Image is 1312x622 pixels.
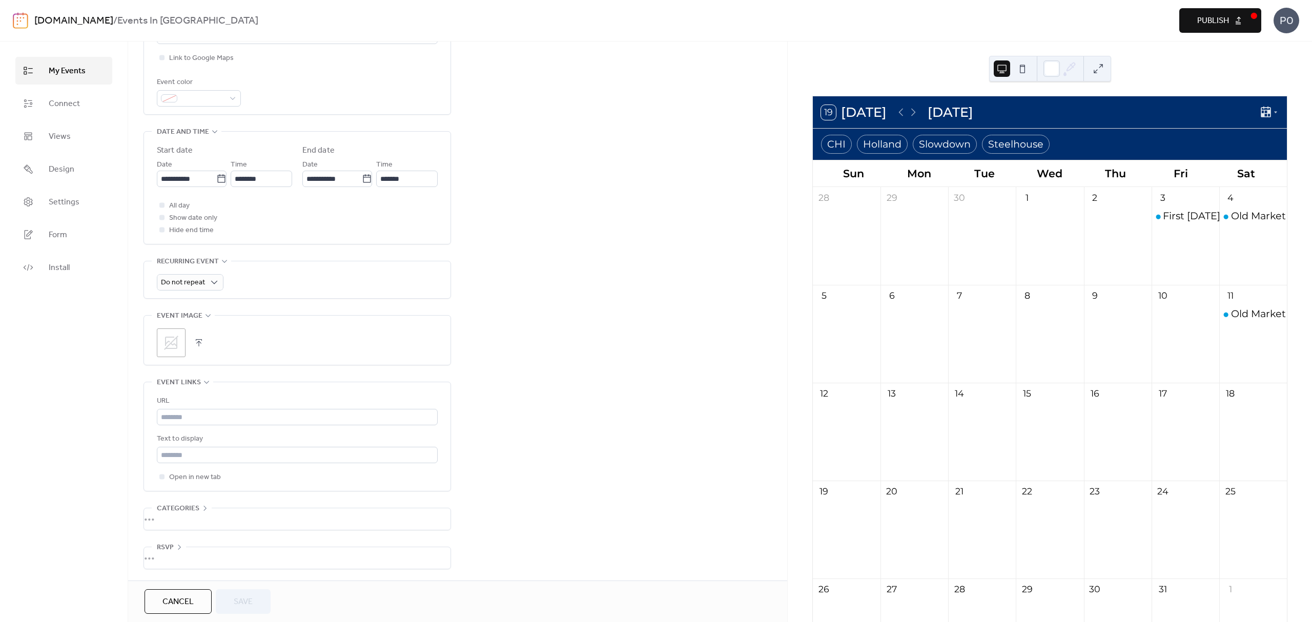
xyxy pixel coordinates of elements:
[15,188,112,216] a: Settings
[953,387,966,400] div: 14
[161,276,205,289] span: Do not repeat
[1197,15,1229,27] span: Publish
[952,160,1017,186] div: Tue
[1224,485,1237,498] div: 25
[1021,289,1034,302] div: 8
[1089,485,1101,498] div: 23
[1021,192,1034,204] div: 1
[49,131,71,143] span: Views
[145,589,212,614] button: Cancel
[15,122,112,150] a: Views
[1224,387,1237,400] div: 18
[15,254,112,281] a: Install
[117,11,258,31] b: Events In [GEOGRAPHIC_DATA]
[857,135,908,154] div: Holland
[1213,160,1279,186] div: Sat
[1156,387,1169,400] div: 17
[1017,160,1083,186] div: Wed
[157,310,202,322] span: Event image
[157,256,219,268] span: Recurring event
[144,508,450,530] div: •••
[169,212,217,224] span: Show date only
[953,192,966,204] div: 30
[1179,8,1261,33] button: Publish
[886,289,898,302] div: 6
[113,11,117,31] b: /
[157,126,209,138] span: Date and time
[1224,583,1237,596] div: 1
[818,387,831,400] div: 12
[1224,289,1237,302] div: 11
[157,503,199,515] span: Categories
[13,12,28,29] img: logo
[818,485,831,498] div: 19
[1021,485,1034,498] div: 22
[818,289,831,302] div: 5
[15,221,112,248] a: Form
[157,159,172,171] span: Date
[1021,583,1034,596] div: 29
[34,11,113,31] a: [DOMAIN_NAME]
[1224,192,1237,204] div: 4
[886,485,898,498] div: 20
[818,192,831,204] div: 28
[15,57,112,85] a: My Events
[953,289,966,302] div: 7
[818,583,831,596] div: 26
[1156,583,1169,596] div: 31
[231,159,247,171] span: Time
[928,102,973,122] div: [DATE]
[49,262,70,274] span: Install
[887,160,952,186] div: Mon
[1219,209,1287,223] div: Old Market Farmer's Market
[49,98,80,110] span: Connect
[886,583,898,596] div: 27
[302,159,318,171] span: Date
[913,135,977,154] div: Slowdown
[1219,307,1287,321] div: Old Market Farmer's Market
[302,144,335,157] div: End date
[953,485,966,498] div: 21
[49,196,79,209] span: Settings
[1089,192,1101,204] div: 2
[1089,583,1101,596] div: 30
[1156,289,1169,302] div: 10
[169,224,214,237] span: Hide end time
[157,395,436,407] div: URL
[49,229,67,241] span: Form
[169,200,190,212] span: All day
[886,387,898,400] div: 13
[169,471,221,484] span: Open in new tab
[953,583,966,596] div: 28
[1089,289,1101,302] div: 9
[1156,485,1169,498] div: 24
[1021,387,1034,400] div: 15
[886,192,898,204] div: 29
[1089,387,1101,400] div: 16
[982,135,1050,154] div: Steelhouse
[169,52,234,65] span: Link to Google Maps
[49,65,86,77] span: My Events
[157,144,193,157] div: Start date
[15,155,112,183] a: Design
[1148,160,1214,186] div: Fri
[817,102,890,122] button: 19[DATE]
[1152,209,1219,223] div: First Friday Downtown Omaha Art Walk
[157,76,239,89] div: Event color
[162,596,194,608] span: Cancel
[821,135,852,154] div: CHI
[157,542,174,554] span: RSVP
[1082,160,1148,186] div: Thu
[1156,192,1169,204] div: 3
[821,160,887,186] div: Sun
[144,547,450,569] div: •••
[1274,8,1299,33] div: PO
[376,159,393,171] span: Time
[15,90,112,117] a: Connect
[49,163,74,176] span: Design
[157,377,201,389] span: Event links
[157,328,186,357] div: ;
[157,433,436,445] div: Text to display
